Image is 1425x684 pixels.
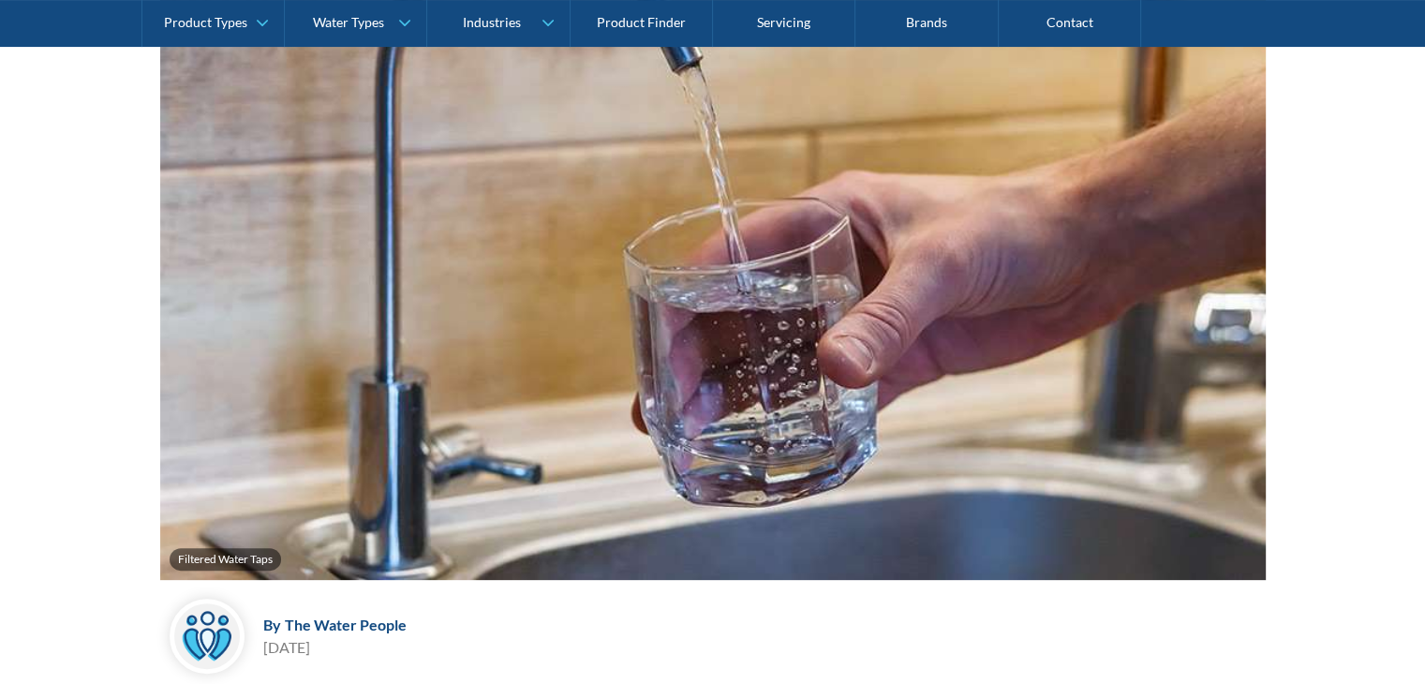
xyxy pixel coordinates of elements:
[313,15,384,31] div: Water Types
[178,552,273,567] div: Filtered Water Taps
[263,616,281,633] div: By
[462,15,520,31] div: Industries
[285,616,407,633] div: The Water People
[263,636,407,659] div: [DATE]
[164,15,247,31] div: Product Types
